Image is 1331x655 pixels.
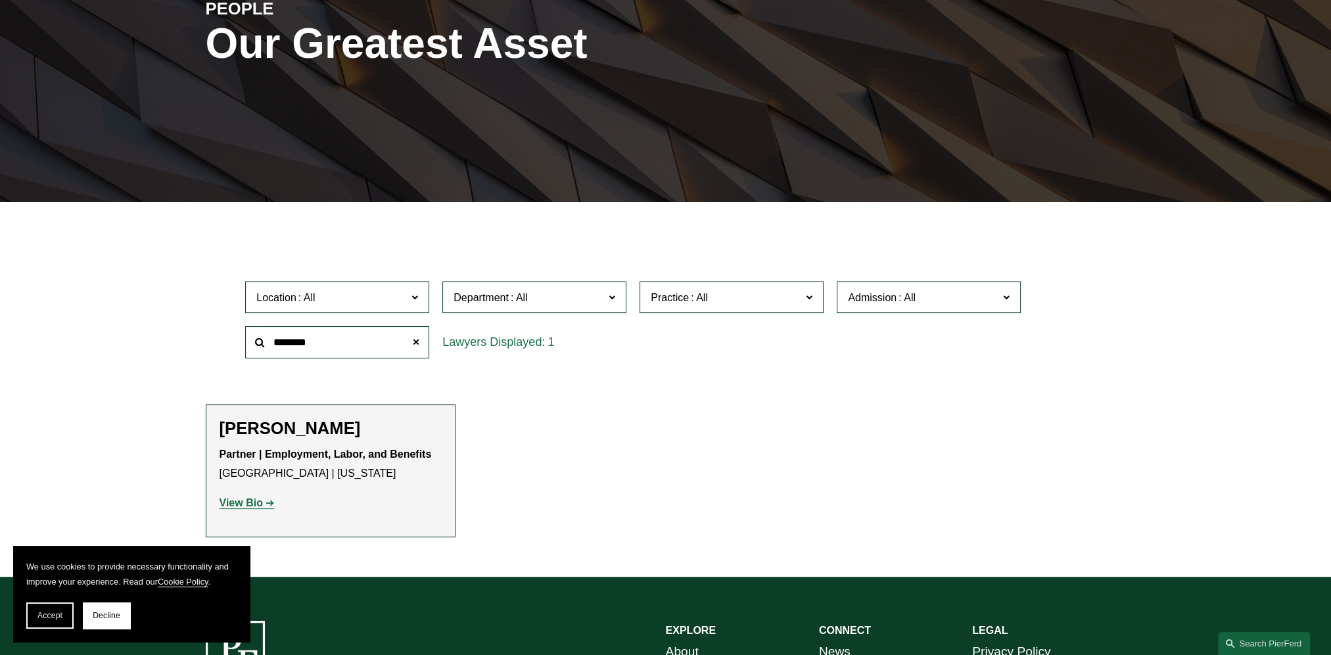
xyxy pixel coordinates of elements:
strong: View Bio [220,497,263,508]
button: Accept [26,602,74,629]
span: Practice [651,292,689,303]
section: Cookie banner [13,546,250,642]
span: 1 [548,335,554,349]
button: Decline [83,602,130,629]
span: Accept [37,611,62,620]
a: Cookie Policy [158,577,208,587]
span: Department [454,292,509,303]
span: Admission [848,292,897,303]
h1: Our Greatest Asset [206,20,819,68]
span: Location [256,292,296,303]
p: [GEOGRAPHIC_DATA] | [US_STATE] [220,445,442,483]
strong: LEGAL [972,625,1008,636]
span: Decline [93,611,120,620]
strong: CONNECT [819,625,871,636]
a: View Bio [220,497,275,508]
a: Search this site [1218,632,1310,655]
h2: [PERSON_NAME] [220,418,442,439]
strong: Partner | Employment, Labor, and Benefits [220,449,432,460]
p: We use cookies to provide necessary functionality and improve your experience. Read our . [26,559,237,589]
strong: EXPLORE [666,625,716,636]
